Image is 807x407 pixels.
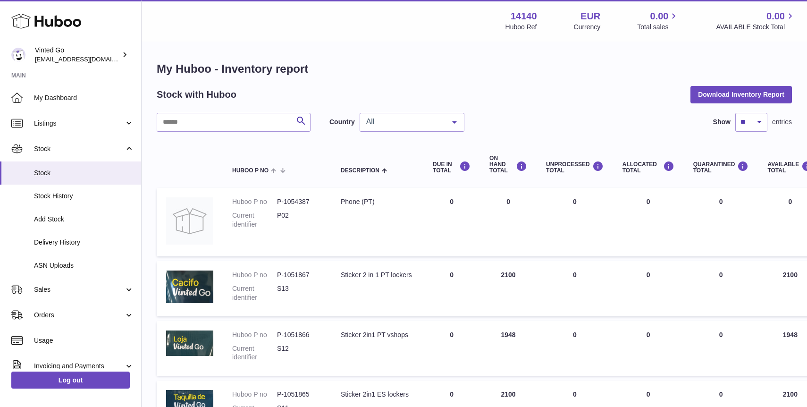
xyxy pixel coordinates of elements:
dd: S13 [277,284,322,302]
span: Orders [34,311,124,320]
dt: Current identifier [232,344,277,362]
dd: P02 [277,211,322,229]
td: 0 [423,321,480,376]
span: All [364,117,445,127]
span: AVAILABLE Stock Total [716,23,796,32]
dt: Current identifier [232,211,277,229]
span: ASN Uploads [34,261,134,270]
div: ON HAND Total [489,155,527,174]
div: Sticker 2in1 ES lockers [341,390,414,399]
span: Listings [34,119,124,128]
strong: 14140 [511,10,537,23]
dt: Huboo P no [232,331,277,339]
div: Huboo Ref [505,23,537,32]
dt: Huboo P no [232,197,277,206]
td: 0 [423,261,480,316]
span: My Dashboard [34,93,134,102]
span: Add Stock [34,215,134,224]
td: 1948 [480,321,537,376]
div: Currency [574,23,601,32]
dd: P-1051865 [277,390,322,399]
span: Stock [34,144,124,153]
div: Vinted Go [35,46,120,64]
span: 0 [719,198,723,205]
td: 0 [537,261,613,316]
dd: P-1051867 [277,271,322,280]
td: 0 [423,188,480,256]
span: 0 [719,271,723,279]
td: 0 [613,261,684,316]
a: Log out [11,372,130,389]
dd: P-1051866 [277,331,322,339]
span: Total sales [637,23,679,32]
dt: Huboo P no [232,390,277,399]
td: 0 [537,321,613,376]
span: 0 [719,331,723,339]
a: 0.00 Total sales [637,10,679,32]
span: 0.00 [650,10,669,23]
span: 0 [719,390,723,398]
span: Sales [34,285,124,294]
label: Country [329,118,355,127]
td: 0 [537,188,613,256]
div: ALLOCATED Total [622,161,674,174]
img: giedre.bartusyte@vinted.com [11,48,25,62]
div: QUARANTINED Total [693,161,749,174]
dd: S12 [277,344,322,362]
span: Usage [34,336,134,345]
dt: Current identifier [232,284,277,302]
td: 0 [480,188,537,256]
div: Sticker 2in1 PT vshops [341,331,414,339]
strong: EUR [580,10,600,23]
td: 2100 [480,261,537,316]
label: Show [713,118,731,127]
span: Huboo P no [232,168,269,174]
span: Delivery History [34,238,134,247]
td: 0 [613,188,684,256]
span: entries [772,118,792,127]
div: UNPROCESSED Total [546,161,604,174]
div: Phone (PT) [341,197,414,206]
span: Stock [34,169,134,178]
span: [EMAIL_ADDRESS][DOMAIN_NAME] [35,55,139,63]
a: 0.00 AVAILABLE Stock Total [716,10,796,32]
span: Stock History [34,192,134,201]
button: Download Inventory Report [690,86,792,103]
img: product image [166,271,213,303]
span: Invoicing and Payments [34,362,124,371]
h2: Stock with Huboo [157,88,236,101]
h1: My Huboo - Inventory report [157,61,792,76]
img: product image [166,331,213,356]
div: DUE IN TOTAL [433,161,471,174]
div: Sticker 2 in 1 PT lockers [341,271,414,280]
span: 0.00 [766,10,785,23]
img: product image [166,197,213,245]
dd: P-1054387 [277,197,322,206]
span: Description [341,168,379,174]
td: 0 [613,321,684,376]
dt: Huboo P no [232,271,277,280]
